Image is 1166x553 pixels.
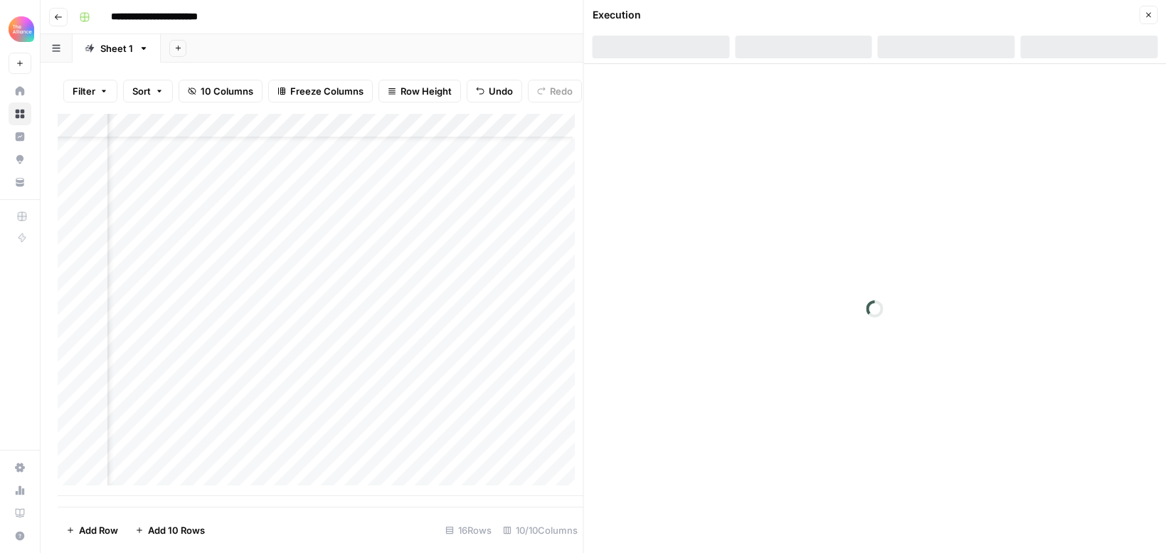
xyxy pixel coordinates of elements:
button: Help + Support [9,525,31,547]
button: Add 10 Rows [127,519,213,542]
span: 10 Columns [201,84,253,98]
div: 16 Rows [440,519,497,542]
a: Browse [9,102,31,125]
a: Settings [9,456,31,479]
a: Your Data [9,171,31,194]
button: Redo [528,80,582,102]
button: 10 Columns [179,80,263,102]
button: Freeze Columns [268,80,373,102]
img: Alliance Logo [9,16,34,42]
span: Add 10 Rows [148,523,205,537]
div: Execution [593,8,641,22]
span: Row Height [401,84,452,98]
button: Add Row [58,519,127,542]
div: 10/10 Columns [497,519,583,542]
button: Sort [123,80,173,102]
a: Learning Hub [9,502,31,525]
a: Insights [9,125,31,148]
span: Sort [132,84,151,98]
button: Row Height [378,80,461,102]
button: Workspace: Alliance [9,11,31,47]
a: Sheet 1 [73,34,161,63]
span: Undo [489,84,513,98]
button: Undo [467,80,522,102]
div: Sheet 1 [100,41,133,56]
span: Filter [73,84,95,98]
a: Opportunities [9,148,31,171]
a: Usage [9,479,31,502]
span: Redo [550,84,573,98]
button: Filter [63,80,117,102]
a: Home [9,80,31,102]
span: Freeze Columns [290,84,364,98]
span: Add Row [79,523,118,537]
